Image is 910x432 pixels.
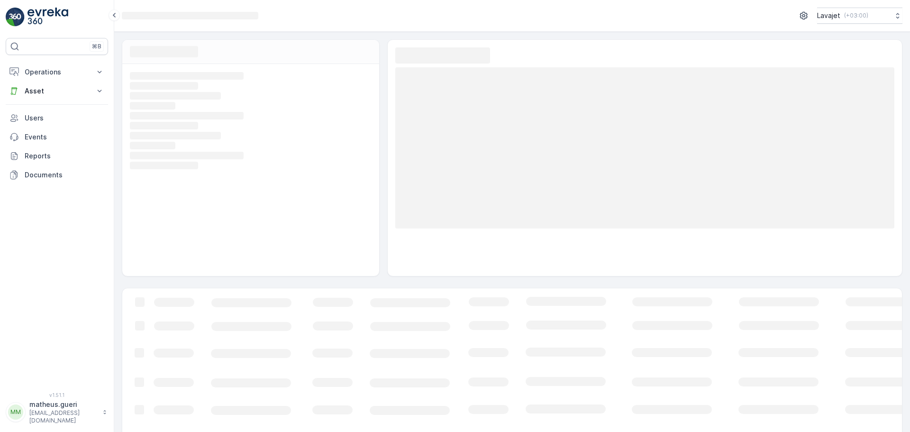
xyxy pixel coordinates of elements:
[27,8,68,27] img: logo_light-DOdMpM7g.png
[92,43,101,50] p: ⌘B
[25,67,89,77] p: Operations
[25,170,104,180] p: Documents
[25,113,104,123] p: Users
[6,392,108,398] span: v 1.51.1
[25,151,104,161] p: Reports
[6,8,25,27] img: logo
[817,8,902,24] button: Lavajet(+03:00)
[8,404,23,420] div: MM
[29,400,98,409] p: matheus.gueri
[25,86,89,96] p: Asset
[6,165,108,184] a: Documents
[844,12,868,19] p: ( +03:00 )
[6,400,108,424] button: MMmatheus.gueri[EMAIL_ADDRESS][DOMAIN_NAME]
[6,109,108,128] a: Users
[817,11,840,20] p: Lavajet
[6,147,108,165] a: Reports
[6,82,108,101] button: Asset
[25,132,104,142] p: Events
[29,409,98,424] p: [EMAIL_ADDRESS][DOMAIN_NAME]
[6,63,108,82] button: Operations
[6,128,108,147] a: Events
